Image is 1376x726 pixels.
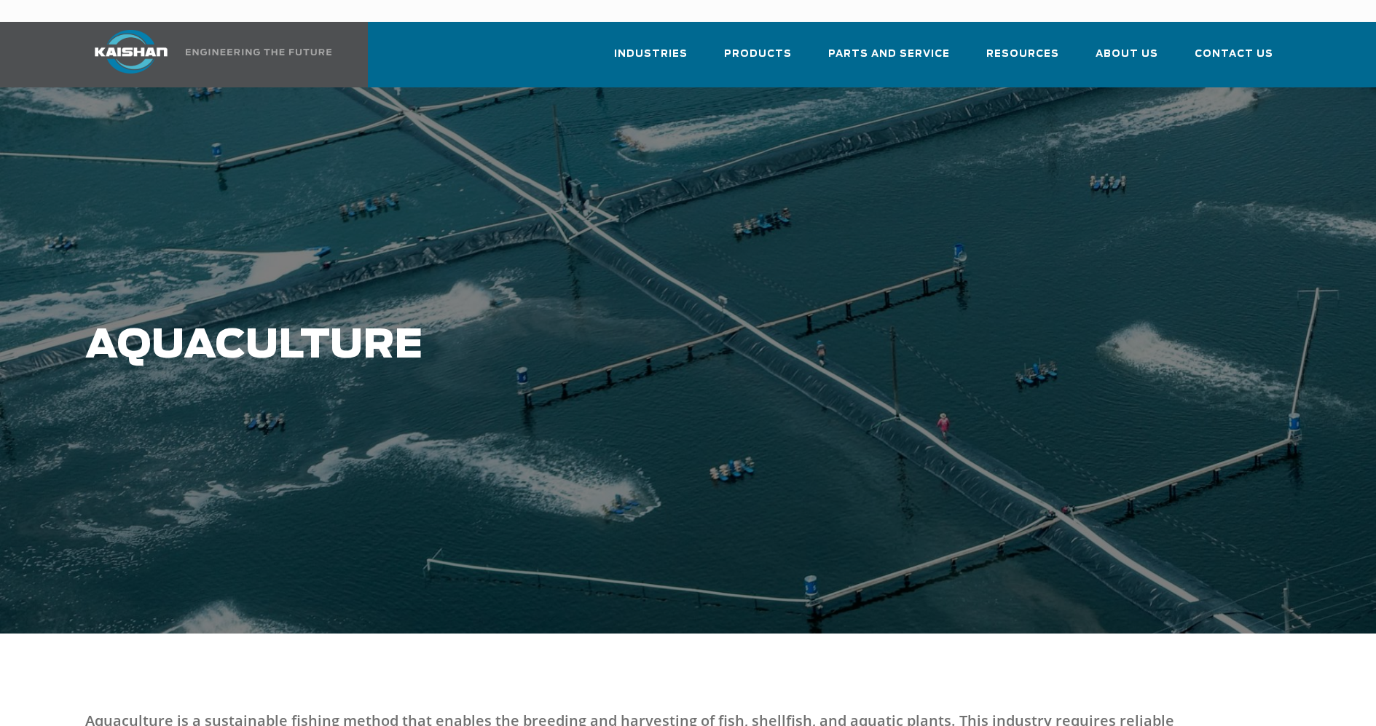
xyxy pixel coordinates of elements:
a: Resources [986,35,1059,84]
img: Engineering the future [186,49,331,55]
span: About Us [1096,46,1158,63]
span: Resources [986,46,1059,63]
a: Parts and Service [828,35,950,84]
a: Kaishan USA [76,22,334,87]
span: Industries [614,46,688,63]
span: Contact Us [1195,46,1273,63]
h1: Aquaculture [85,323,1088,368]
img: kaishan logo [76,30,186,74]
a: Industries [614,35,688,84]
a: About Us [1096,35,1158,84]
a: Products [724,35,792,84]
span: Products [724,46,792,63]
span: Parts and Service [828,46,950,63]
a: Contact Us [1195,35,1273,84]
